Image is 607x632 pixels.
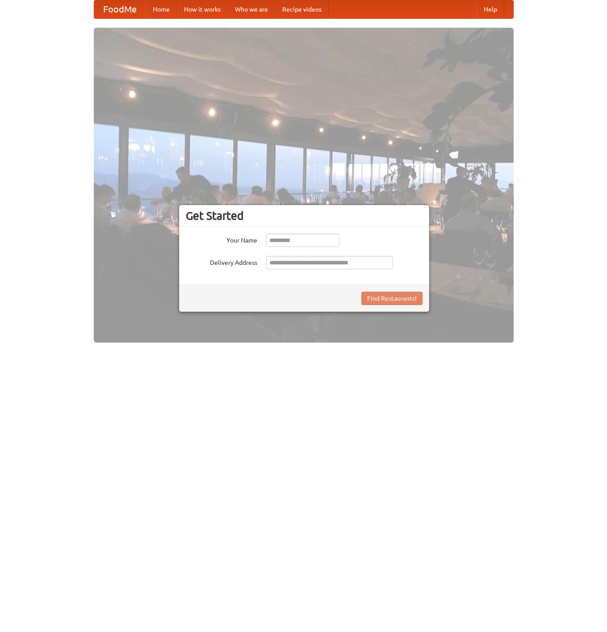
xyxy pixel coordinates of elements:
[186,209,423,222] h3: Get Started
[94,0,146,18] a: FoodMe
[228,0,275,18] a: Who we are
[186,256,257,267] label: Delivery Address
[146,0,177,18] a: Home
[186,234,257,245] label: Your Name
[177,0,228,18] a: How it works
[361,292,423,305] button: Find Restaurants!
[275,0,329,18] a: Recipe videos
[477,0,504,18] a: Help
